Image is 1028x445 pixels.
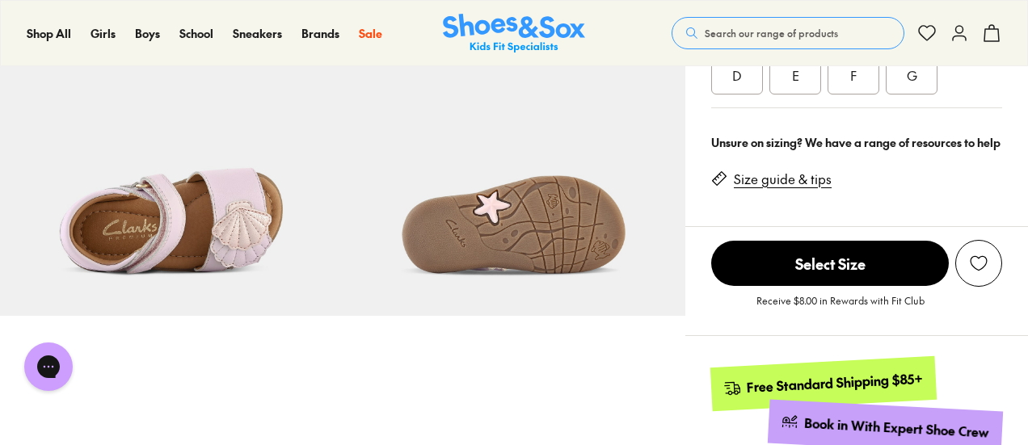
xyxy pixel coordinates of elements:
[91,25,116,41] span: Girls
[27,25,71,41] span: Shop All
[734,170,832,188] a: Size guide & tips
[135,25,160,41] span: Boys
[233,25,282,41] span: Sneakers
[27,25,71,42] a: Shop All
[711,56,763,94] div: D
[443,14,585,53] a: Shoes & Sox
[711,240,949,287] button: Select Size
[443,14,585,53] img: SNS_Logo_Responsive.svg
[710,356,937,411] a: Free Standard Shipping $85+
[359,25,382,41] span: Sale
[769,56,821,94] div: E
[756,293,925,322] p: Receive $8.00 in Rewards with Fit Club
[301,25,339,42] a: Brands
[233,25,282,42] a: Sneakers
[705,26,838,40] span: Search our range of products
[135,25,160,42] a: Boys
[179,25,213,41] span: School
[91,25,116,42] a: Girls
[955,240,1002,287] button: Add to Wishlist
[672,17,904,49] button: Search our range of products
[179,25,213,42] a: School
[301,25,339,41] span: Brands
[886,56,937,94] div: G
[711,241,949,286] span: Select Size
[828,56,879,94] div: F
[711,134,1002,151] div: Unsure on sizing? We have a range of resources to help
[804,414,990,442] div: Book in With Expert Shoe Crew
[747,370,924,397] div: Free Standard Shipping $85+
[359,25,382,42] a: Sale
[16,337,81,397] iframe: Gorgias live chat messenger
